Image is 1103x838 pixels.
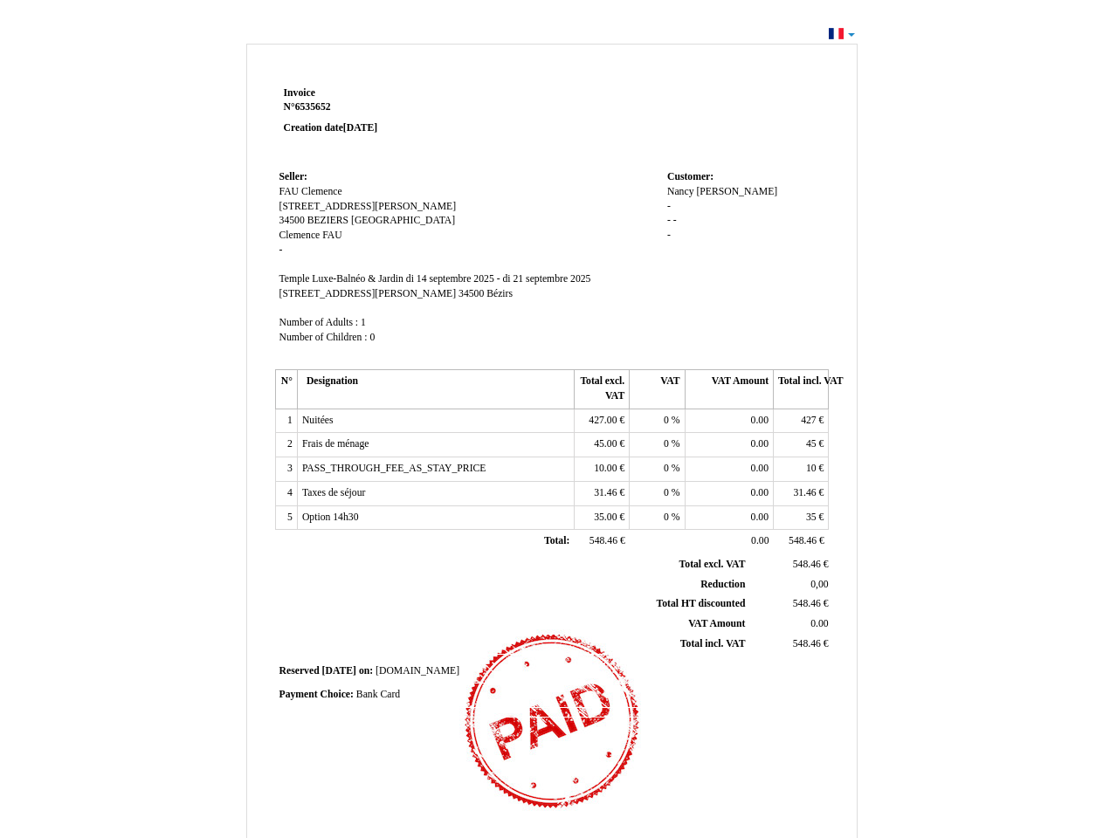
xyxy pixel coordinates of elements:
[279,201,457,212] span: [STREET_ADDRESS][PERSON_NAME]
[284,100,493,114] strong: N°
[275,370,297,409] th: N°
[748,634,831,654] td: €
[322,665,356,677] span: [DATE]
[774,433,829,457] td: €
[774,457,829,482] td: €
[774,481,829,505] td: €
[630,457,685,482] td: %
[302,463,486,474] span: PASS_THROUGH_FEE_AS_STAY_PRICE
[688,618,745,629] span: VAT Amount
[751,463,769,474] span: 0.00
[630,433,685,457] td: %
[359,665,373,677] span: on:
[751,438,769,450] span: 0.00
[685,370,773,409] th: VAT Amount
[589,415,617,426] span: 427.00
[574,530,629,554] td: €
[667,186,694,197] span: Nancy
[774,409,829,433] td: €
[589,535,617,546] span: 548.46
[751,512,769,523] span: 0.00
[574,409,629,433] td: €
[458,288,484,299] span: 34500
[361,317,366,328] span: 1
[275,481,297,505] td: 4
[284,122,378,134] strong: Creation date
[279,665,320,677] span: Reserved
[302,415,334,426] span: Nuitées
[806,438,817,450] span: 45
[667,201,671,212] span: -
[630,505,685,530] td: %
[574,505,629,530] td: €
[789,535,817,546] span: 548.46
[279,317,359,328] span: Number of Adults :
[630,409,685,433] td: %
[279,288,457,299] span: [STREET_ADDRESS][PERSON_NAME]
[295,101,331,113] span: 6535652
[673,215,677,226] span: -
[656,598,745,609] span: Total HT discounted
[594,512,617,523] span: 35.00
[279,689,354,700] span: Payment Choice:
[574,433,629,457] td: €
[664,512,669,523] span: 0
[356,689,400,700] span: Bank Card
[793,487,816,498] span: 31.46
[680,638,746,649] span: Total incl. VAT
[275,409,297,433] td: 1
[302,438,369,450] span: Frais de ménage
[351,215,455,226] span: [GEOGRAPHIC_DATA]
[751,415,769,426] span: 0.00
[594,487,617,498] span: 31.46
[376,665,459,677] span: [DOMAIN_NAME]
[667,230,671,241] span: -
[284,87,315,99] span: Invoice
[793,559,821,570] span: 548.46
[806,463,817,474] span: 10
[774,370,829,409] th: Total incl. VAT
[664,463,669,474] span: 0
[574,457,629,482] td: €
[630,481,685,505] td: %
[774,505,829,530] td: €
[322,230,342,241] span: FAU
[751,535,769,546] span: 0.00
[793,638,821,649] span: 548.46
[297,370,574,409] th: Designation
[594,438,617,450] span: 45.00
[696,186,777,197] span: [PERSON_NAME]
[302,487,366,498] span: Taxes de séjour
[806,512,817,523] span: 35
[279,215,305,226] span: 34500
[574,370,629,409] th: Total excl. VAT
[307,215,348,226] span: BEZIERS
[369,332,375,343] span: 0
[279,186,342,197] span: FAU Clemence
[343,122,377,134] span: [DATE]
[594,463,617,474] span: 10.00
[810,579,828,590] span: 0,00
[700,579,745,590] span: Reduction
[748,555,831,574] td: €
[279,230,321,241] span: Clemence
[279,244,283,256] span: -
[275,433,297,457] td: 2
[664,438,669,450] span: 0
[275,505,297,530] td: 5
[801,415,817,426] span: 427
[810,618,828,629] span: 0.00
[279,171,307,182] span: Seller:
[486,288,513,299] span: Bézirs
[664,487,669,498] span: 0
[574,481,629,505] td: €
[751,487,769,498] span: 0.00
[664,415,669,426] span: 0
[544,535,569,546] span: Total:
[748,594,831,615] td: €
[630,370,685,409] th: VAT
[279,332,368,343] span: Number of Children :
[774,530,829,554] td: €
[275,457,297,482] td: 3
[279,273,403,285] span: Temple Luxe-Balnéo & Jardin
